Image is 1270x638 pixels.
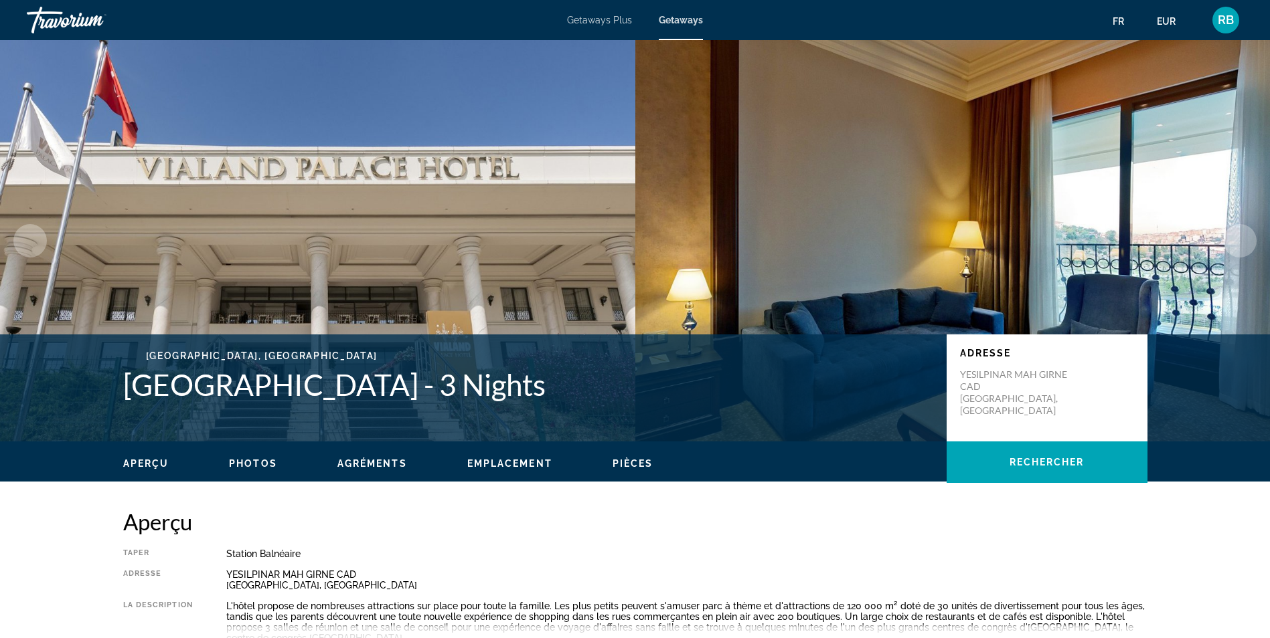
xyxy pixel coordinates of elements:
button: Previous image [13,224,47,257]
a: Getaways Plus [567,15,632,25]
div: Station balnéaire [226,548,1147,559]
span: Emplacement [467,458,552,469]
span: RB [1218,13,1234,27]
span: Aperçu [123,458,169,469]
button: Agréments [337,457,407,469]
h2: Aperçu [123,508,1147,535]
button: Next image [1223,224,1257,257]
span: Rechercher [1010,457,1085,467]
button: User Menu [1208,6,1243,34]
span: fr [1113,16,1124,27]
button: Emplacement [467,457,552,469]
h1: [GEOGRAPHIC_DATA] - 3 Nights [123,367,933,402]
div: Taper [123,548,193,559]
span: Pièces [613,458,653,469]
a: Getaways [659,15,703,25]
button: Aperçu [123,457,169,469]
button: Rechercher [947,441,1147,483]
button: Pièces [613,457,653,469]
p: YESILPINAR MAH GIRNE CAD [GEOGRAPHIC_DATA], [GEOGRAPHIC_DATA] [960,368,1067,417]
span: Photos [229,458,277,469]
button: Change language [1113,11,1137,31]
div: YESILPINAR MAH GIRNE CAD [GEOGRAPHIC_DATA], [GEOGRAPHIC_DATA] [226,569,1147,591]
span: EUR [1157,16,1176,27]
a: Travorium [27,3,161,37]
button: Photos [229,457,277,469]
span: Agréments [337,458,407,469]
p: Adresse [960,348,1134,358]
div: Adresse [123,569,193,591]
span: [GEOGRAPHIC_DATA], [GEOGRAPHIC_DATA] [146,350,378,361]
button: Change currency [1157,11,1188,31]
